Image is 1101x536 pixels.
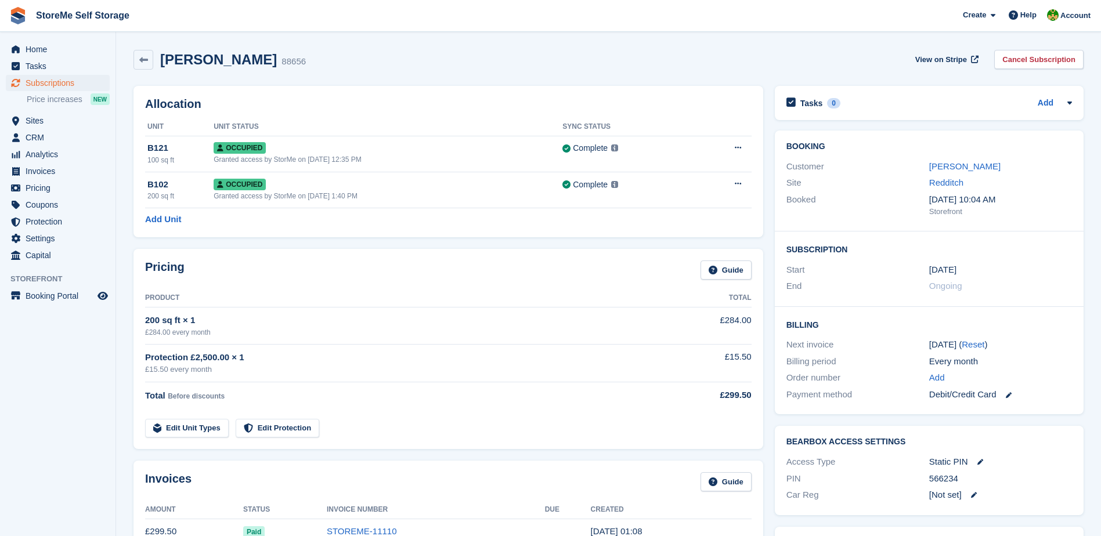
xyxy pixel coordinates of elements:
th: Sync Status [562,118,694,136]
div: 0 [827,98,840,108]
span: Storefront [10,273,115,285]
th: Status [243,501,327,519]
span: Occupied [214,142,266,154]
time: 2025-06-03 00:00:00 UTC [929,263,956,277]
th: Amount [145,501,243,519]
img: icon-info-grey-7440780725fd019a000dd9b08b2336e03edf1995a4989e88bcd33f0948082b44.svg [611,144,618,151]
span: Occupied [214,179,266,190]
a: [PERSON_NAME] [929,161,1001,171]
span: Create [963,9,986,21]
div: [Not set] [929,488,1072,502]
a: Add [1038,97,1053,110]
span: Booking Portal [26,288,95,304]
div: Payment method [786,388,929,401]
span: Analytics [26,146,95,162]
h2: BearBox Access Settings [786,437,1072,447]
span: Price increases [27,94,82,105]
a: menu [6,113,110,129]
a: Price increases NEW [27,93,110,106]
img: icon-info-grey-7440780725fd019a000dd9b08b2336e03edf1995a4989e88bcd33f0948082b44.svg [611,181,618,188]
time: 2025-09-03 00:08:07 UTC [591,526,642,536]
a: menu [6,197,110,213]
h2: Allocation [145,97,752,111]
span: Ongoing [929,281,962,291]
h2: Invoices [145,472,192,491]
div: Access Type [786,455,929,469]
a: menu [6,58,110,74]
th: Product [145,289,659,307]
a: menu [6,129,110,146]
span: View on Stripe [915,54,967,66]
span: Capital [26,247,95,263]
a: Edit Unit Types [145,419,229,438]
div: Complete [573,142,608,154]
div: PIN [786,472,929,486]
a: menu [6,41,110,57]
span: Pricing [26,180,95,196]
a: Preview store [96,289,110,303]
a: menu [6,230,110,247]
h2: Tasks [800,98,823,108]
th: Due [545,501,591,519]
span: Settings [26,230,95,247]
th: Created [591,501,752,519]
span: Protection [26,213,95,230]
div: £15.50 every month [145,364,659,375]
div: Granted access by StorMe on [DATE] 12:35 PM [214,154,562,165]
th: Unit [145,118,214,136]
span: CRM [26,129,95,146]
div: Storefront [929,206,1072,218]
div: Static PIN [929,455,1072,469]
h2: Booking [786,142,1072,151]
div: Protection £2,500.00 × 1 [145,351,659,364]
div: Billing period [786,355,929,368]
a: Redditch [929,178,963,187]
div: 200 sq ft × 1 [145,314,659,327]
div: Order number [786,371,929,385]
a: Add [929,371,945,385]
a: menu [6,180,110,196]
h2: Billing [786,318,1072,330]
a: menu [6,288,110,304]
span: Total [145,390,165,400]
div: 100 sq ft [147,155,214,165]
div: £284.00 every month [145,327,659,338]
a: STOREME-11110 [327,526,397,536]
a: Add Unit [145,213,181,226]
a: Guide [701,260,752,280]
td: £15.50 [659,344,752,382]
div: 566234 [929,472,1072,486]
h2: Subscription [786,243,1072,255]
div: 88656 [281,55,306,68]
div: B102 [147,178,214,191]
div: [DATE] ( ) [929,338,1072,352]
th: Unit Status [214,118,562,136]
a: Cancel Subscription [994,50,1084,69]
div: Granted access by StorMe on [DATE] 1:40 PM [214,191,562,201]
img: StorMe [1047,9,1059,21]
div: [DATE] 10:04 AM [929,193,1072,207]
a: menu [6,146,110,162]
h2: [PERSON_NAME] [160,52,277,67]
span: Account [1060,10,1091,21]
span: Invoices [26,163,95,179]
img: stora-icon-8386f47178a22dfd0bd8f6a31ec36ba5ce8667c1dd55bd0f319d3a0aa187defe.svg [9,7,27,24]
td: £284.00 [659,307,752,344]
a: menu [6,247,110,263]
div: Start [786,263,929,277]
a: menu [6,163,110,179]
a: Reset [962,339,984,349]
div: NEW [91,93,110,105]
div: Booked [786,193,929,218]
a: View on Stripe [911,50,981,69]
div: £299.50 [659,389,752,402]
span: Coupons [26,197,95,213]
a: StoreMe Self Storage [31,6,134,25]
div: 200 sq ft [147,191,214,201]
th: Total [659,289,752,307]
div: Site [786,176,929,190]
a: Edit Protection [236,419,319,438]
div: Every month [929,355,1072,368]
div: Next invoice [786,338,929,352]
div: Debit/Credit Card [929,388,1072,401]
